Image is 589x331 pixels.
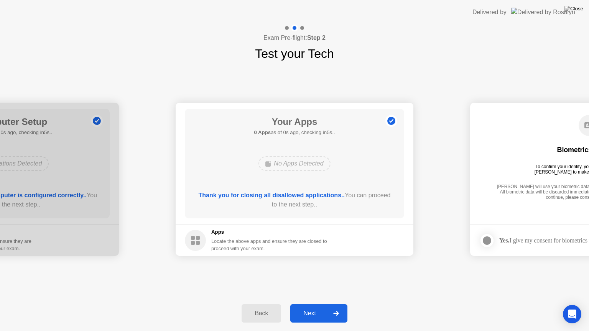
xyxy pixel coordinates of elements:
[293,310,327,317] div: Next
[254,129,335,136] h5: as of 0s ago, checking in5s..
[307,34,326,41] b: Step 2
[255,44,334,63] h1: Test your Tech
[242,304,281,323] button: Back
[472,8,507,17] div: Delivered by
[211,238,327,252] div: Locate the above apps and ensure they are closed to proceed with your exam.
[258,156,330,171] div: No Apps Detected
[254,129,271,135] b: 0 Apps
[196,191,393,209] div: You can proceed to the next step..
[563,305,581,323] div: Open Intercom Messenger
[290,304,347,323] button: Next
[254,115,335,129] h1: Your Apps
[244,310,279,317] div: Back
[199,192,345,198] b: Thank you for closing all disallowed applications..
[263,33,326,43] h4: Exam Pre-flight:
[499,237,509,244] strong: Yes,
[211,228,327,236] h5: Apps
[564,6,583,12] img: Close
[511,8,575,16] img: Delivered by Rosalyn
